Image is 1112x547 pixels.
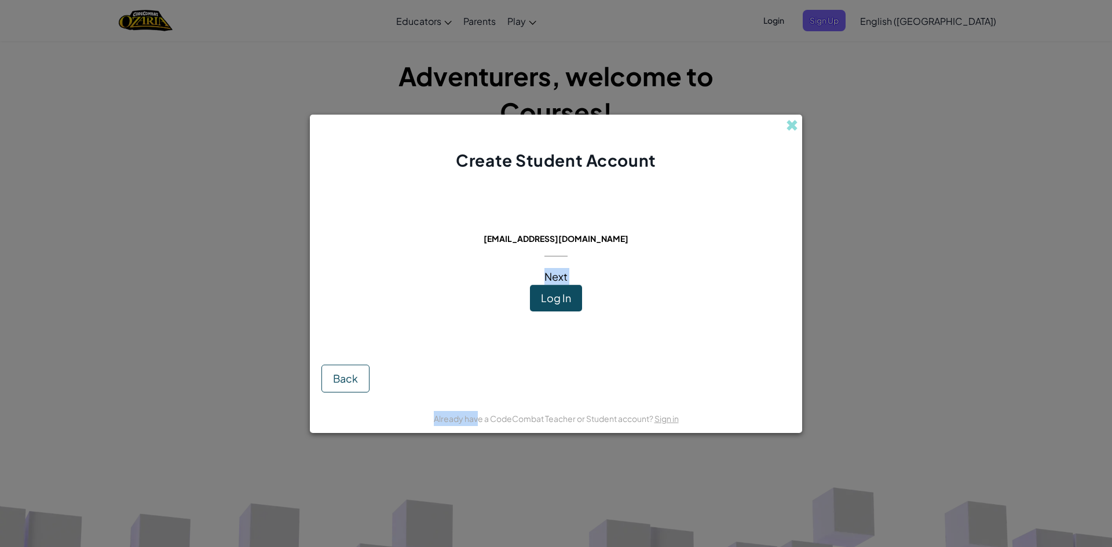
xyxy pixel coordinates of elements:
[333,372,358,385] span: Back
[484,233,628,244] span: [EMAIL_ADDRESS][DOMAIN_NAME]
[474,217,638,230] span: This email is already in use:
[321,365,370,392] button: Back
[654,413,679,424] a: Sign in
[544,270,568,283] span: Next
[456,150,656,170] span: Create Student Account
[530,285,582,311] button: Log In
[541,291,571,304] span: Log In
[434,413,654,424] span: Already have a CodeCombat Teacher or Student account?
